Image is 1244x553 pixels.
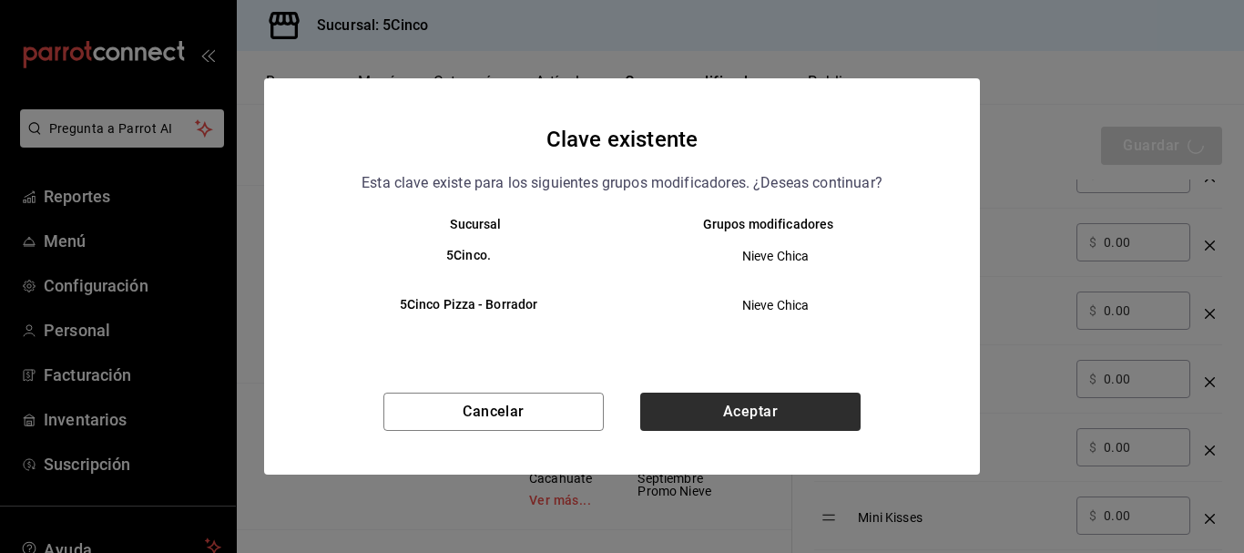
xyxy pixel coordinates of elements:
h4: Clave existente [546,122,698,157]
button: Aceptar [640,393,861,431]
h6: 5Cinco. [330,246,607,266]
th: Grupos modificadores [622,217,943,231]
h6: 5Cinco Pizza - Borrador [330,295,607,315]
p: Esta clave existe para los siguientes grupos modificadores. ¿Deseas continuar? [362,171,882,195]
button: Cancelar [383,393,604,431]
span: Nieve Chica [637,247,913,265]
span: Nieve Chica [637,296,913,314]
th: Sucursal [301,217,622,231]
